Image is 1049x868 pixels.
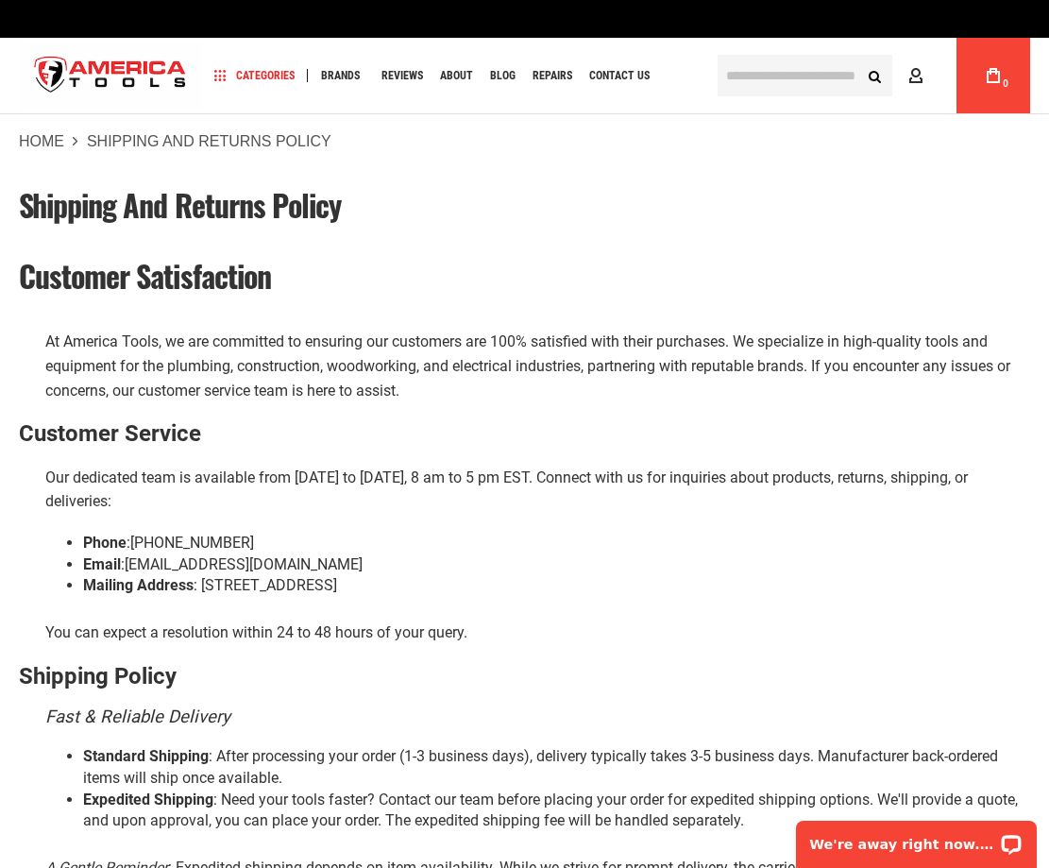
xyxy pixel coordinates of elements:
[83,576,194,594] b: Mailing Address
[206,63,303,89] a: Categories
[533,70,572,81] span: Repairs
[130,534,254,552] a: [PHONE_NUMBER]
[45,466,1030,514] p: Our dedicated team is available from [DATE] to [DATE], 8 am to 5 pm EST. Connect with us for inqu...
[431,63,482,89] a: About
[524,63,581,89] a: Repairs
[83,533,1030,554] li: :
[321,70,360,81] span: Brands
[581,63,658,89] a: Contact Us
[19,664,1030,689] h2: Shipping Policy
[87,133,331,149] strong: Shipping and Returns Policy
[125,555,363,573] a: [EMAIL_ADDRESS][DOMAIN_NAME]
[784,808,1049,868] iframe: LiveChat chat widget
[83,534,127,552] b: Phone
[19,133,64,150] a: Home
[83,575,1030,597] li: : [STREET_ADDRESS]
[373,63,431,89] a: Reviews
[214,69,295,82] span: Categories
[589,70,650,81] span: Contact Us
[83,790,1030,833] li: : Need your tools faster? Contact our team before placing your order for expedited shipping optio...
[381,70,423,81] span: Reviews
[45,330,1030,402] p: At America Tools, we are committed to ensuring our customers are 100% satisfied with their purcha...
[45,707,1030,727] h3: Fast & Reliable Delivery
[1003,78,1008,89] span: 0
[83,746,1030,790] li: : After processing your order (1-3 business days), delivery typically takes 3-5 business days. Ma...
[45,621,1030,645] p: You can expect a resolution within 24 to 48 hours of your query.
[83,747,209,765] b: Standard Shipping
[313,63,368,89] a: Brands
[856,58,892,94] button: Search
[83,555,121,573] b: Email
[975,38,1011,113] a: 0
[19,421,1030,446] h2: Customer Service
[490,70,516,81] span: Blog
[19,41,202,111] img: America Tools
[440,70,473,81] span: About
[83,554,1030,576] li: :
[83,791,213,808] b: Expedited Shipping
[19,41,202,111] a: store logo
[482,63,524,89] a: Blog
[19,259,1030,292] h1: Customer Satisfaction
[19,182,341,227] span: Shipping and Returns Policy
